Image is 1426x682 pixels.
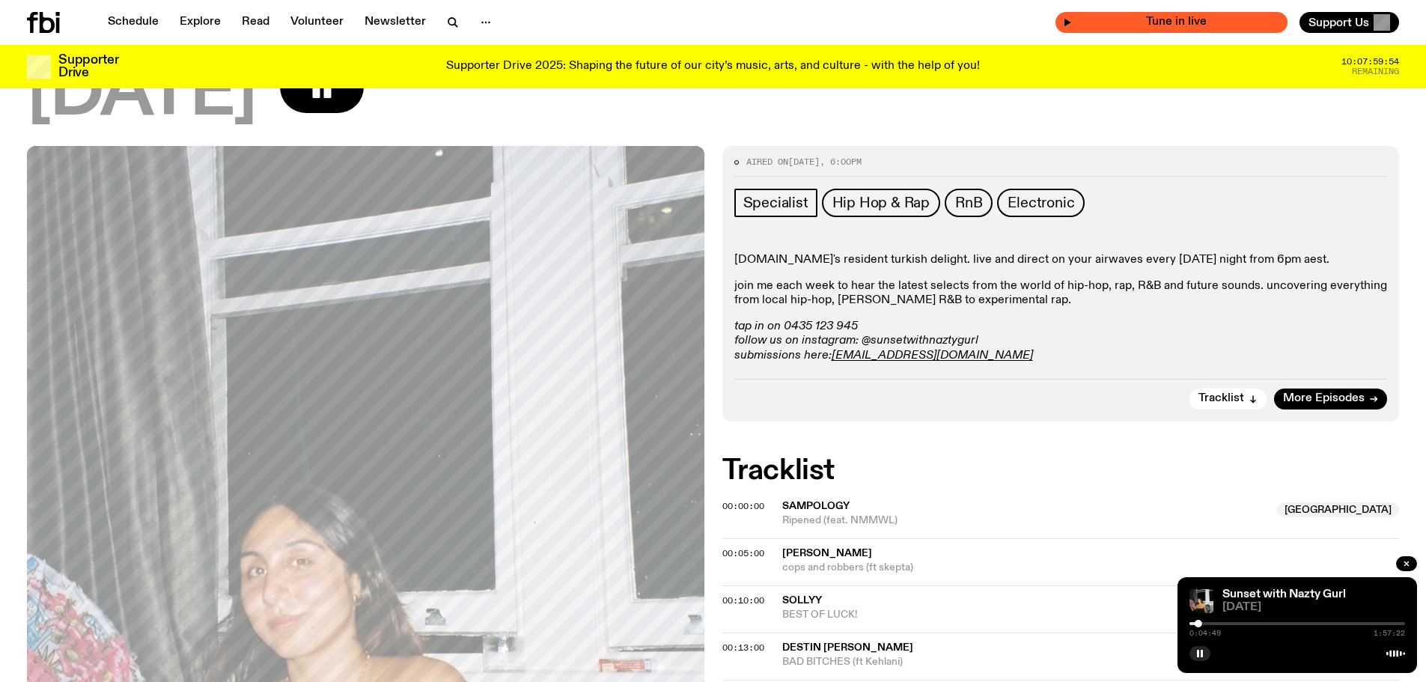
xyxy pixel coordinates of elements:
[832,350,1033,362] a: [EMAIL_ADDRESS][DOMAIN_NAME]
[822,189,940,217] a: Hip Hop & Rap
[1374,630,1405,637] span: 1:57:22
[1352,67,1399,76] span: Remaining
[1341,58,1399,66] span: 10:07:59:54
[997,189,1085,217] a: Electronic
[1055,12,1288,33] button: On AirArvos with [PERSON_NAME]Tune in live
[99,12,168,33] a: Schedule
[1274,389,1387,409] a: More Episodes
[356,12,435,33] a: Newsletter
[1277,502,1399,517] span: [GEOGRAPHIC_DATA]
[782,642,913,653] span: DESTIN [PERSON_NAME]
[1283,393,1365,404] span: More Episodes
[722,547,764,559] span: 00:05:00
[1222,588,1346,600] a: Sunset with Nazty Gurl
[1008,195,1074,211] span: Electronic
[722,500,764,512] span: 00:00:00
[734,320,858,332] em: tap in on 0435 123 945
[955,195,982,211] span: RnB
[722,644,764,652] button: 00:13:00
[722,597,764,605] button: 00:10:00
[782,548,872,558] span: [PERSON_NAME]
[722,594,764,606] span: 00:10:00
[782,608,1269,622] span: BEST OF LUCK!
[734,350,832,362] em: submissions here:
[782,595,822,606] span: SOLLYY
[1189,389,1267,409] button: Tracklist
[746,156,788,168] span: Aired on
[734,279,1388,308] p: join me each week to hear the latest selects from the world of hip-hop, rap, R&B and future sound...
[171,12,230,33] a: Explore
[233,12,278,33] a: Read
[27,61,256,128] span: [DATE]
[1222,602,1405,613] span: [DATE]
[734,189,817,217] a: Specialist
[1198,393,1244,404] span: Tracklist
[722,642,764,654] span: 00:13:00
[1189,630,1221,637] span: 0:04:49
[945,189,993,217] a: RnB
[722,457,1400,484] h2: Tracklist
[281,12,353,33] a: Volunteer
[820,156,862,168] span: , 6:00pm
[722,502,764,511] button: 00:00:00
[1308,16,1369,29] span: Support Us
[58,54,118,79] h3: Supporter Drive
[832,195,930,211] span: Hip Hop & Rap
[782,561,1400,575] span: cops and robbers (ft skepta)
[782,514,1269,528] span: Ripened (feat. NMMWL)
[734,253,1388,267] p: [DOMAIN_NAME]'s resident turkish delight. live and direct on your airwaves every [DATE] night fro...
[782,501,850,511] span: Sampology
[1299,12,1399,33] button: Support Us
[1072,16,1280,28] span: Tune in live
[788,156,820,168] span: [DATE]
[446,60,980,73] p: Supporter Drive 2025: Shaping the future of our city’s music, arts, and culture - with the help o...
[722,549,764,558] button: 00:05:00
[734,335,978,347] em: follow us on instagram: @sunsetwithnaztygurl
[782,655,1400,669] span: BAD BITCHES (ft Kehlani)
[743,195,808,211] span: Specialist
